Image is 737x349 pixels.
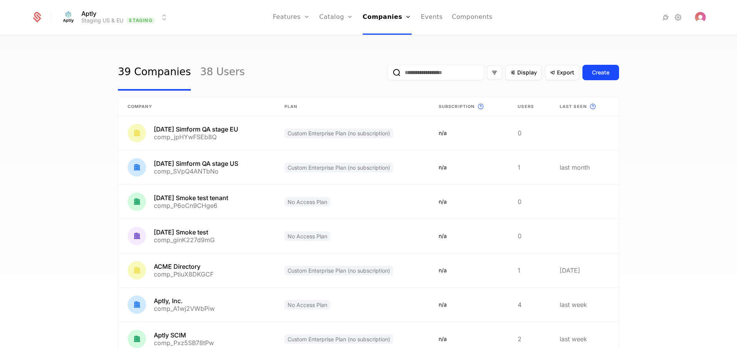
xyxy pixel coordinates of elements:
[508,97,550,116] th: Users
[592,69,609,76] div: Create
[439,103,475,110] span: Subscription
[505,65,542,80] button: Display
[695,12,706,23] img: 's logo
[61,9,168,26] button: Select environment
[557,69,574,76] span: Export
[517,69,537,76] span: Display
[545,65,579,80] button: Export
[126,17,155,24] span: Staging
[118,54,191,91] a: 39 Companies
[275,97,429,116] th: Plan
[695,12,706,23] button: Open user button
[118,97,275,116] th: Company
[487,65,502,80] button: Filter options
[661,13,670,22] a: Integrations
[81,17,123,24] div: Staging US & EU
[59,8,77,27] img: Aptly
[200,54,245,91] a: 38 Users
[560,103,587,110] span: Last seen
[582,65,619,80] button: Create
[81,10,96,17] span: Aptly
[673,13,683,22] a: Settings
